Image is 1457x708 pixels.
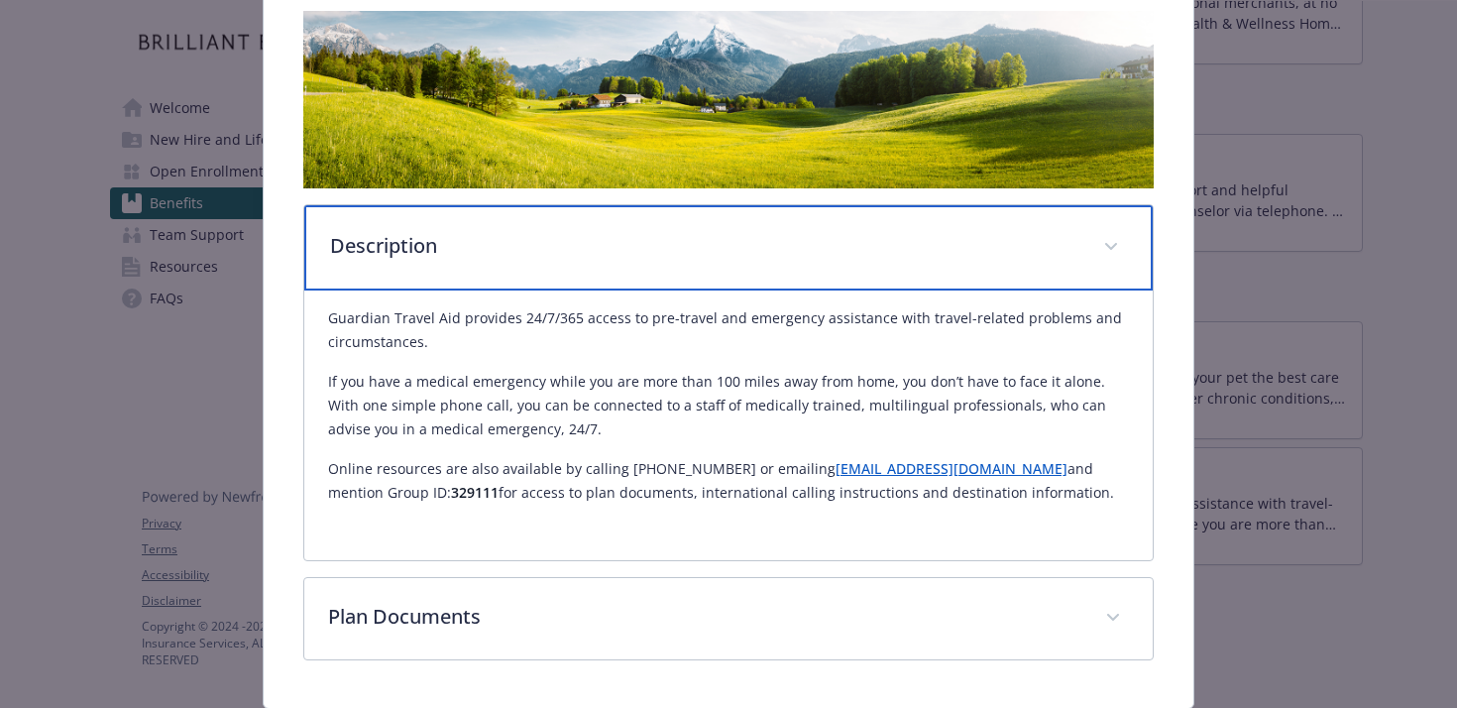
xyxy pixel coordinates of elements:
p: Online resources are also available by calling [PHONE_NUMBER] or emailing and mention Group ID: f... [328,457,1130,505]
div: Description [304,205,1154,291]
div: Plan Documents [304,578,1154,659]
p: Plan Documents [328,602,1082,632]
a: [EMAIL_ADDRESS][DOMAIN_NAME] [836,459,1067,478]
strong: 329111 [451,483,499,502]
div: Description [304,291,1154,560]
p: Description [330,231,1080,261]
p: If you have a medical emergency while you are more than 100 miles away from home, you don’t have ... [328,370,1130,441]
p: Guardian Travel Aid provides 24/7/365 access to pre-travel and emergency assistance with travel-r... [328,306,1130,354]
img: banner [303,11,1155,188]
